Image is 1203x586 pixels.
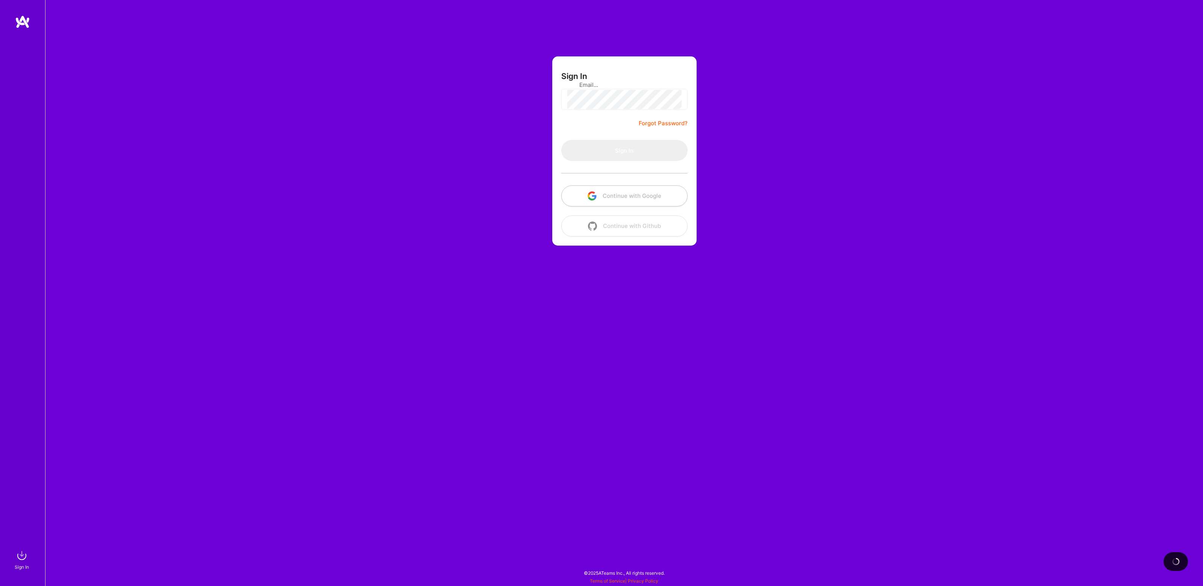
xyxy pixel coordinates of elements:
[45,563,1203,582] div: © 2025 ATeams Inc., All rights reserved.
[588,222,597,231] img: icon
[16,548,29,571] a: sign inSign In
[15,15,30,29] img: logo
[561,185,688,206] button: Continue with Google
[561,216,688,237] button: Continue with Github
[628,578,658,584] a: Privacy Policy
[1171,556,1181,566] img: loading
[561,140,688,161] button: Sign In
[561,71,587,81] h3: Sign In
[14,548,29,563] img: sign in
[639,119,688,128] a: Forgot Password?
[15,563,29,571] div: Sign In
[579,75,670,94] input: Email...
[590,578,658,584] span: |
[590,578,625,584] a: Terms of Service
[588,191,597,200] img: icon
